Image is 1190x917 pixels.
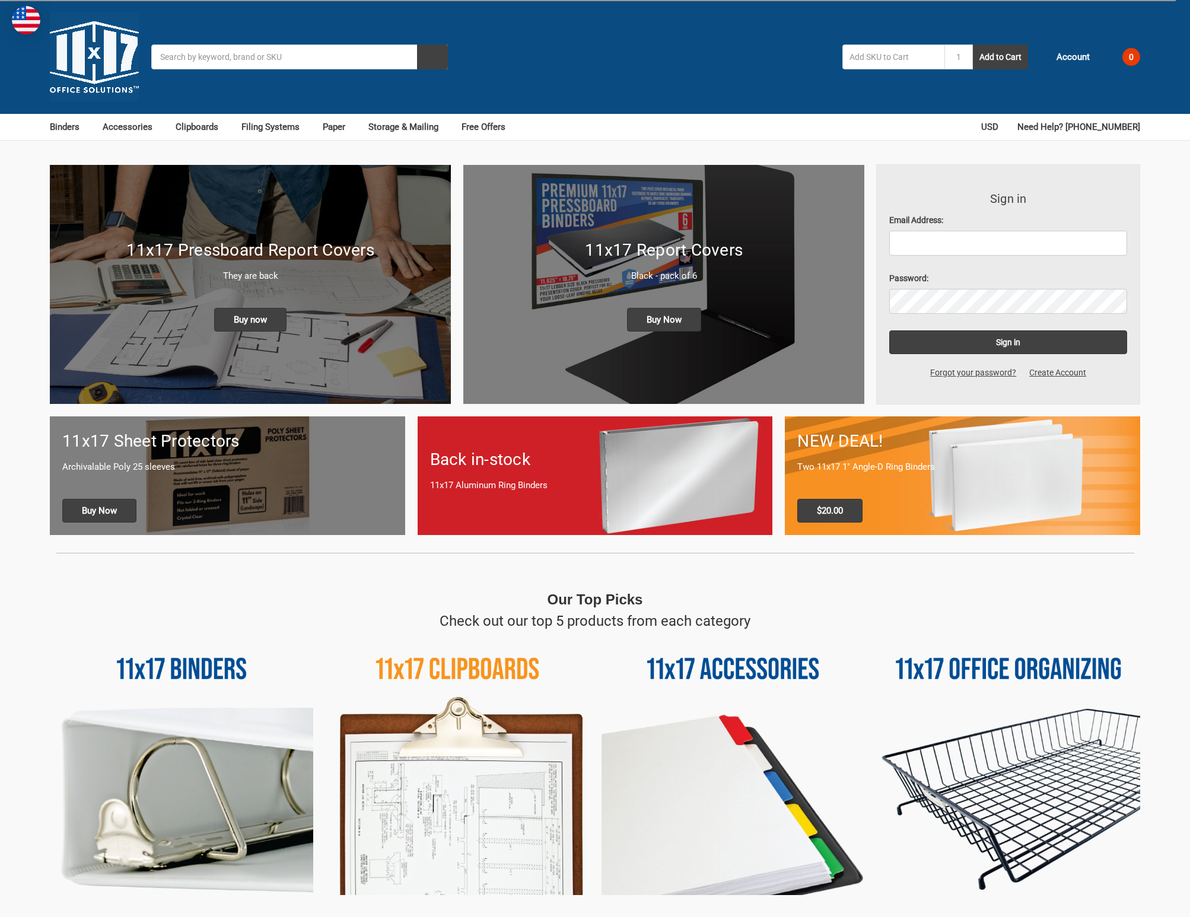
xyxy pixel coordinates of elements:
a: Need Help? [PHONE_NUMBER] [1017,114,1140,140]
p: Archivalable Poly 25 sleeves [62,460,393,474]
a: 0 [1102,42,1140,72]
button: Add to Cart [973,44,1028,69]
a: Accessories [103,114,163,140]
a: Account [1041,42,1090,72]
a: 11x17 Binder 2-pack only $20.00 NEW DEAL! Two 11x17 1" Angle-D Ring Binders $20.00 [785,416,1140,534]
input: Add SKU to Cart [842,44,944,69]
h1: Back in-stock [430,447,761,472]
a: 11x17 Report Covers 11x17 Report Covers Black - pack of 6 Buy Now [463,165,864,404]
input: Sign in [889,330,1127,354]
a: Clipboards [176,114,229,140]
span: 0 [1122,48,1140,66]
a: USD [981,114,1005,140]
img: 11x17 Office Organizing [877,632,1140,895]
img: 11x17 Report Covers [463,165,864,404]
a: Binders [50,114,90,140]
img: New 11x17 Pressboard Binders [50,165,451,404]
span: Buy now [214,308,287,332]
p: Check out our top 5 products from each category [440,610,750,632]
span: Account [1057,50,1090,64]
img: 11x17.com [50,12,139,101]
input: Search by keyword, brand or SKU [151,44,448,69]
a: Back in-stock 11x17 Aluminum Ring Binders [418,416,773,534]
h1: NEW DEAL! [797,429,1128,454]
a: Forgot your password? [924,367,1023,379]
img: 11x17 Binders [50,632,313,895]
p: 11x17 Aluminum Ring Binders [430,479,761,492]
h1: 11x17 Pressboard Report Covers [62,238,438,263]
a: 11x17 sheet protectors 11x17 Sheet Protectors Archivalable Poly 25 sleeves Buy Now [50,416,405,534]
h1: 11x17 Report Covers [476,238,852,263]
p: Black - pack of 6 [476,269,852,283]
h3: Sign in [889,190,1127,208]
p: Two 11x17 1" Angle-D Ring Binders [797,460,1128,474]
label: Email Address: [889,214,1127,227]
label: Password: [889,272,1127,285]
a: Free Offers [462,114,505,140]
a: Create Account [1023,367,1093,379]
a: New 11x17 Pressboard Binders 11x17 Pressboard Report Covers They are back Buy now [50,165,451,404]
p: They are back [62,269,438,283]
span: $20.00 [797,499,863,523]
h1: 11x17 Sheet Protectors [62,429,393,454]
a: Filing Systems [241,114,310,140]
img: 11x17 Accessories [602,632,865,895]
img: duty and tax information for United States [12,6,40,34]
a: Storage & Mailing [368,114,449,140]
img: 11x17 Clipboards [326,632,589,895]
p: Our Top Picks [548,589,643,610]
span: Buy Now [627,308,701,332]
a: Paper [323,114,356,140]
span: Buy Now [62,499,136,523]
